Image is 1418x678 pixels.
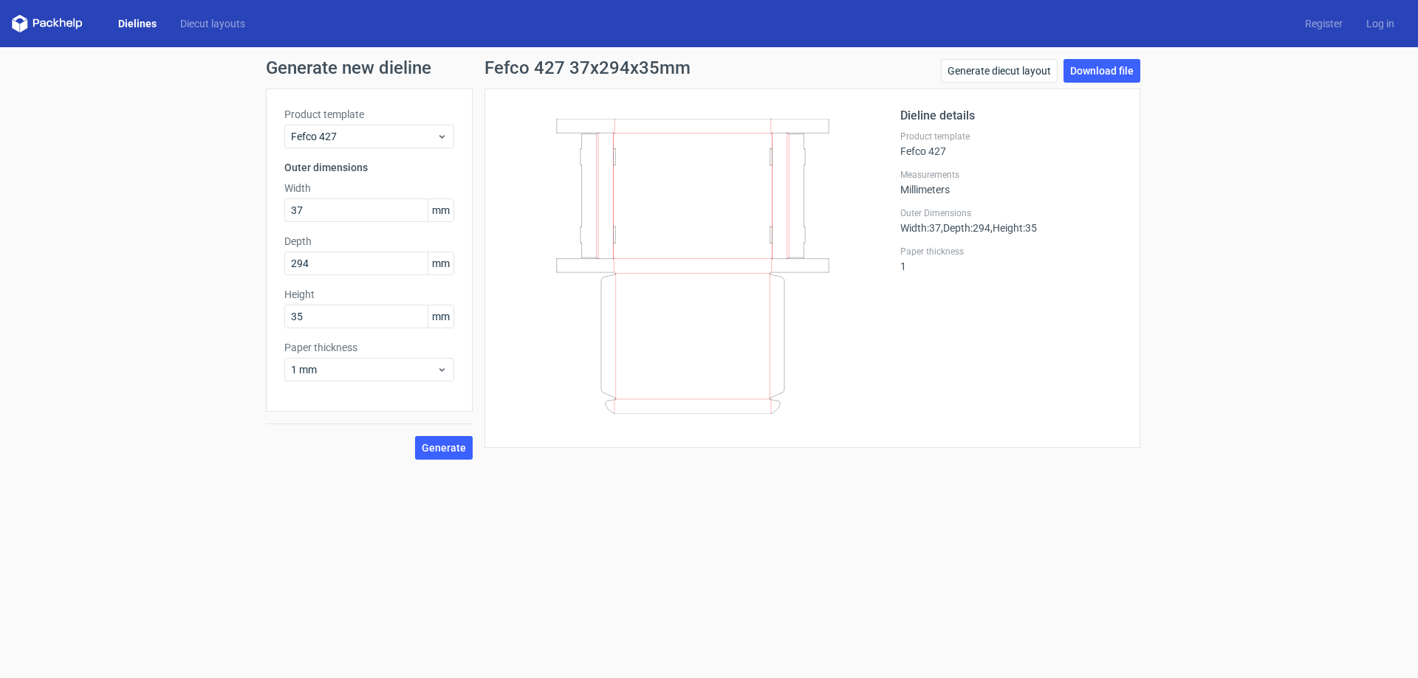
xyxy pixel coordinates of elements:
[900,222,941,234] span: Width : 37
[900,107,1122,125] h2: Dieline details
[941,222,990,234] span: , Depth : 294
[990,222,1037,234] span: , Height : 35
[168,16,257,31] a: Diecut layouts
[900,246,1122,257] label: Paper thickness
[422,443,466,453] span: Generate
[900,131,1122,157] div: Fefco 427
[1354,16,1406,31] a: Log in
[284,340,454,355] label: Paper thickness
[900,207,1122,219] label: Outer Dimensions
[428,199,453,221] span: mm
[900,131,1122,142] label: Product template
[284,160,454,175] h3: Outer dimensions
[900,169,1122,181] label: Measurements
[900,169,1122,196] div: Millimeters
[284,181,454,196] label: Width
[415,436,473,460] button: Generate
[941,59,1058,83] a: Generate diecut layout
[428,305,453,328] span: mm
[284,107,454,122] label: Product template
[428,252,453,274] span: mm
[1293,16,1354,31] a: Register
[106,16,168,31] a: Dielines
[284,234,454,249] label: Depth
[291,362,436,377] span: 1 mm
[291,129,436,144] span: Fefco 427
[284,287,454,302] label: Height
[1063,59,1140,83] a: Download file
[900,246,1122,272] div: 1
[266,59,1152,77] h1: Generate new dieline
[484,59,691,77] h1: Fefco 427 37x294x35mm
